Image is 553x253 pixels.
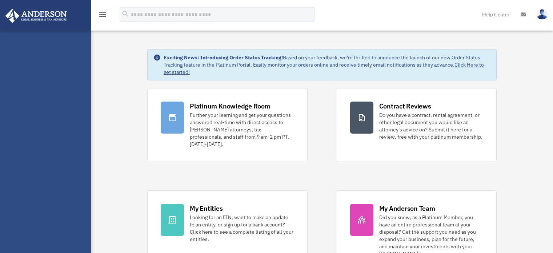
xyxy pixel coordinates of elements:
a: menu [98,13,107,19]
div: Looking for an EIN, want to make an update to an entity, or sign up for a bank account? Click her... [190,214,294,243]
div: Based on your feedback, we're thrilled to announce the launch of our new Order Status Tracking fe... [164,54,490,76]
div: Further your learning and get your questions answered real-time with direct access to [PERSON_NAM... [190,111,294,148]
img: Anderson Advisors Platinum Portal [3,9,69,23]
strong: Exciting News: Introducing Order Status Tracking! [164,54,283,61]
div: My Anderson Team [379,204,435,213]
div: Do you have a contract, rental agreement, or other legal document you would like an attorney's ad... [379,111,483,141]
div: Contract Reviews [379,102,431,111]
i: search [121,10,129,18]
i: menu [98,10,107,19]
img: User Pic [537,9,548,20]
div: Platinum Knowledge Room [190,102,271,111]
a: Click Here to get started! [164,62,484,75]
a: Platinum Knowledge Room Further your learning and get your questions answered real-time with dire... [147,88,307,161]
a: Contract Reviews Do you have a contract, rental agreement, or other legal document you would like... [337,88,497,161]
div: My Entities [190,204,223,213]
